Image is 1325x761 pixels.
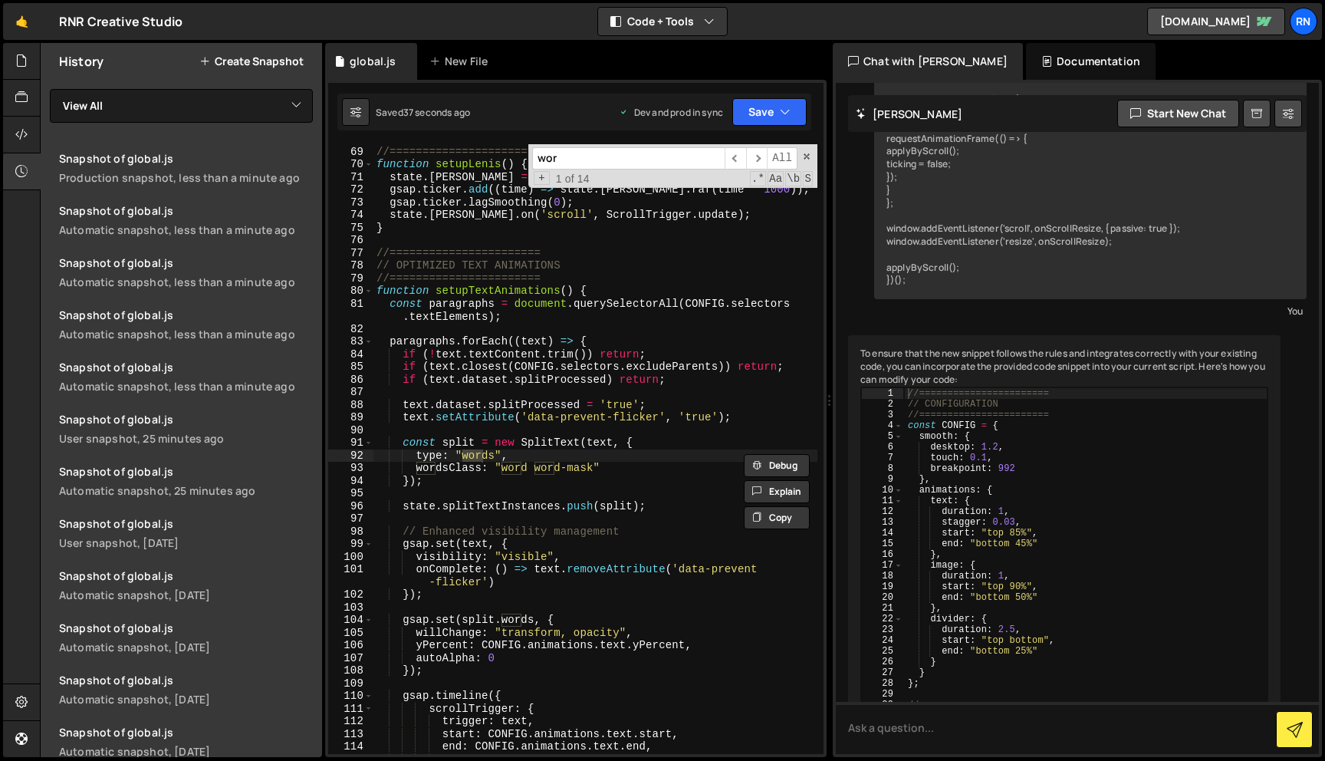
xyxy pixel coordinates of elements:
[328,183,373,196] div: 72
[50,351,322,403] a: Snapshot of global.jsAutomatic snapshot, less than a minute ago
[328,374,373,387] div: 86
[59,170,313,185] div: Production snapshot, less than a minute ago
[59,673,313,687] div: Snapshot of global.js
[862,700,903,710] div: 30
[59,203,313,218] div: Snapshot of global.js
[768,171,784,186] span: CaseSensitive Search
[59,379,313,394] div: Automatic snapshot, less than a minute ago
[862,506,903,517] div: 12
[328,525,373,539] div: 98
[862,463,903,474] div: 8
[328,158,373,171] div: 70
[619,106,723,119] div: Dev and prod in sync
[862,420,903,431] div: 4
[862,614,903,624] div: 22
[328,728,373,741] div: 113
[50,611,322,664] a: Snapshot of global.js Automatic snapshot, [DATE]
[767,147,797,170] span: Alt-Enter
[50,559,322,611] a: Snapshot of global.js Automatic snapshot, [DATE]
[328,222,373,235] div: 75
[50,194,322,246] a: Snapshot of global.jsAutomatic snapshot, less than a minute ago
[328,715,373,728] div: 112
[862,528,903,539] div: 14
[328,323,373,336] div: 82
[328,677,373,690] div: 109
[50,403,322,455] a: Snapshot of global.js User snapshot, 25 minutes ago
[862,646,903,657] div: 25
[328,512,373,525] div: 97
[59,464,313,479] div: Snapshot of global.js
[328,601,373,614] div: 103
[59,692,313,707] div: Automatic snapshot, [DATE]
[862,667,903,678] div: 27
[59,12,182,31] div: RNR Creative Studio
[862,560,903,571] div: 17
[199,55,304,68] button: Create Snapshot
[744,480,810,503] button: Explain
[328,399,373,412] div: 88
[328,563,373,588] div: 101
[862,549,903,560] div: 16
[328,690,373,703] div: 110
[328,437,373,450] div: 91
[328,348,373,361] div: 84
[328,411,373,424] div: 89
[744,506,810,529] button: Copy
[328,588,373,601] div: 102
[862,496,903,506] div: 11
[862,453,903,463] div: 7
[50,455,322,507] a: Snapshot of global.js Automatic snapshot, 25 minutes ago
[328,361,373,374] div: 85
[862,571,903,581] div: 18
[862,410,903,420] div: 3
[862,539,903,549] div: 15
[1147,8,1285,35] a: [DOMAIN_NAME]
[862,624,903,635] div: 23
[862,474,903,485] div: 9
[862,689,903,700] div: 29
[532,147,725,170] input: Search for
[833,43,1023,80] div: Chat with [PERSON_NAME]
[59,360,313,374] div: Snapshot of global.js
[328,450,373,463] div: 92
[328,475,373,488] div: 94
[862,388,903,399] div: 1
[732,98,807,126] button: Save
[785,171,801,186] span: Whole Word Search
[328,664,373,677] div: 108
[59,516,313,531] div: Snapshot of global.js
[59,431,313,446] div: User snapshot, 25 minutes ago
[328,247,373,260] div: 77
[862,603,903,614] div: 21
[350,54,396,69] div: global.js
[328,171,373,184] div: 71
[750,171,766,186] span: RegExp Search
[50,298,322,351] a: Snapshot of global.jsAutomatic snapshot, less than a minute ago
[862,399,903,410] div: 2
[59,308,313,322] div: Snapshot of global.js
[328,500,373,513] div: 96
[328,285,373,298] div: 80
[59,327,313,341] div: Automatic snapshot, less than a minute ago
[862,678,903,689] div: 28
[1290,8,1317,35] a: RN
[328,703,373,716] div: 111
[328,740,373,753] div: 114
[1117,100,1239,127] button: Start new chat
[59,640,313,654] div: Automatic snapshot, [DATE]
[328,627,373,640] div: 105
[328,335,373,348] div: 83
[534,171,550,186] span: Toggle Replace mode
[59,222,313,237] div: Automatic snapshot, less than a minute ago
[403,106,470,119] div: 37 seconds ago
[328,639,373,652] div: 106
[59,483,313,498] div: Automatic snapshot, 25 minutes ago
[862,517,903,528] div: 13
[550,173,596,186] span: 1 of 14
[59,535,313,550] div: User snapshot, [DATE]
[862,635,903,646] div: 24
[803,171,813,186] span: Search In Selection
[328,298,373,323] div: 81
[328,209,373,222] div: 74
[59,412,313,427] div: Snapshot of global.js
